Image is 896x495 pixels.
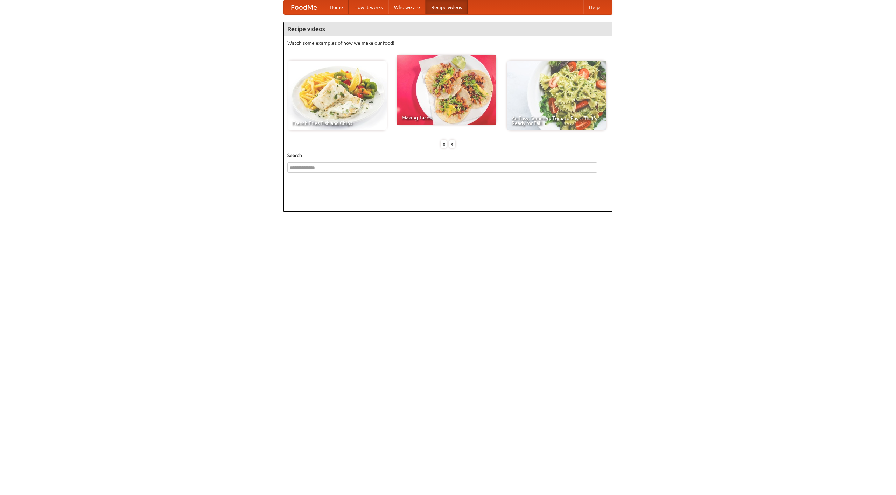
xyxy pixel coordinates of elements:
[512,116,601,126] span: An Easy, Summery Tomato Pasta That's Ready for Fall
[324,0,349,14] a: Home
[284,0,324,14] a: FoodMe
[441,140,447,148] div: «
[507,61,606,130] a: An Easy, Summery Tomato Pasta That's Ready for Fall
[292,121,382,126] span: French Fries Fish and Chips
[583,0,605,14] a: Help
[388,0,426,14] a: Who we are
[287,40,609,47] p: Watch some examples of how we make our food!
[349,0,388,14] a: How it works
[397,55,496,125] a: Making Tacos
[287,152,609,159] h5: Search
[449,140,455,148] div: »
[284,22,612,36] h4: Recipe videos
[287,61,387,130] a: French Fries Fish and Chips
[402,115,491,120] span: Making Tacos
[426,0,468,14] a: Recipe videos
